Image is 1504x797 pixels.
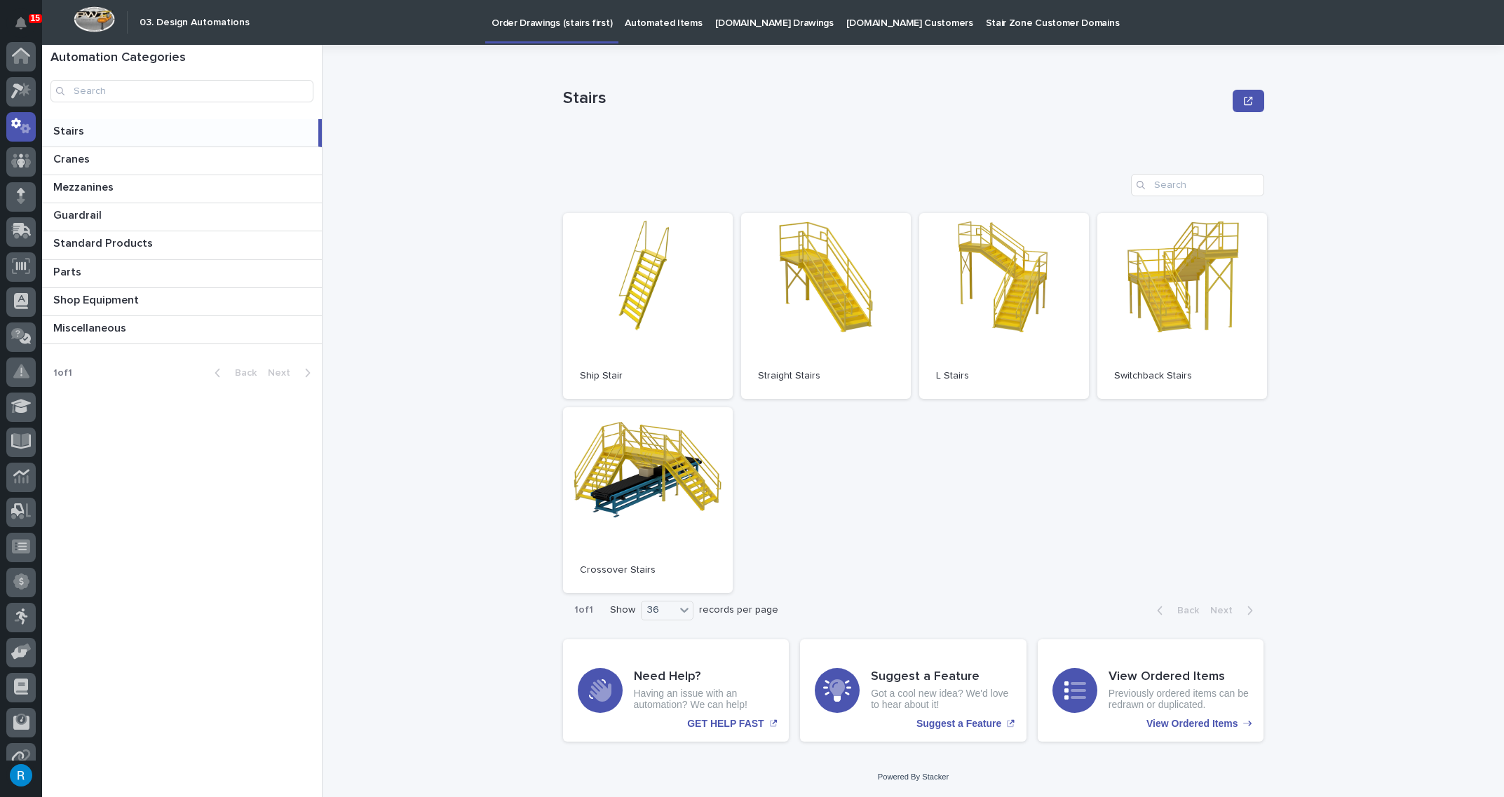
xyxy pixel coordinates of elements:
button: Back [203,367,262,379]
p: Miscellaneous [53,319,129,335]
a: Suggest a Feature [800,639,1027,742]
p: Straight Stairs [758,370,894,382]
p: Shop Equipment [53,291,142,307]
p: Cranes [53,150,93,166]
button: users-avatar [6,761,36,790]
a: StairsStairs [42,119,322,147]
p: Stairs [53,122,87,138]
a: CranesCranes [42,147,322,175]
a: Straight Stairs [741,213,911,399]
p: Switchback Stairs [1114,370,1250,382]
div: 36 [642,603,675,618]
img: Workspace Logo [74,6,115,32]
a: GuardrailGuardrail [42,203,322,231]
a: Ship Stair [563,213,733,399]
p: records per page [699,604,778,616]
a: Crossover Stairs [563,407,733,593]
input: Search [50,80,313,102]
p: Previously ordered items can be redrawn or duplicated. [1109,688,1249,711]
button: Next [262,367,322,379]
p: Stairs [563,88,1228,109]
a: PartsParts [42,260,322,288]
p: Ship Stair [580,370,716,382]
p: Suggest a Feature [916,718,1001,730]
p: 1 of 1 [42,356,83,390]
p: GET HELP FAST [687,718,764,730]
p: Guardrail [53,206,104,222]
span: Back [226,368,257,378]
div: Notifications15 [18,17,36,39]
span: Back [1169,606,1199,615]
h3: View Ordered Items [1109,669,1249,685]
a: Powered By Stacker [878,772,949,781]
a: MiscellaneousMiscellaneous [42,316,322,344]
h3: Need Help? [634,669,775,685]
a: Shop EquipmentShop Equipment [42,288,322,316]
p: Standard Products [53,234,156,250]
h3: Suggest a Feature [871,669,1012,685]
h1: Automation Categories [50,50,313,66]
p: Parts [53,263,84,279]
button: Notifications [6,8,36,38]
p: 1 of 1 [563,593,604,627]
p: Got a cool new idea? We'd love to hear about it! [871,688,1012,711]
input: Search [1131,174,1264,196]
a: GET HELP FAST [563,639,790,742]
h2: 03. Design Automations [140,17,250,29]
p: Having an issue with an automation? We can help! [634,688,775,711]
p: L Stairs [936,370,1072,382]
span: Next [268,368,299,378]
p: Show [610,604,635,616]
span: Next [1210,606,1241,615]
a: Standard ProductsStandard Products [42,231,322,259]
p: Mezzanines [53,178,116,194]
a: L Stairs [919,213,1089,399]
button: Back [1146,604,1205,617]
a: Switchback Stairs [1097,213,1267,399]
a: MezzaninesMezzanines [42,175,322,203]
button: Next [1205,604,1264,617]
p: View Ordered Items [1146,718,1238,730]
p: Crossover Stairs [580,564,716,576]
a: View Ordered Items [1038,639,1264,742]
p: 15 [31,13,40,23]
